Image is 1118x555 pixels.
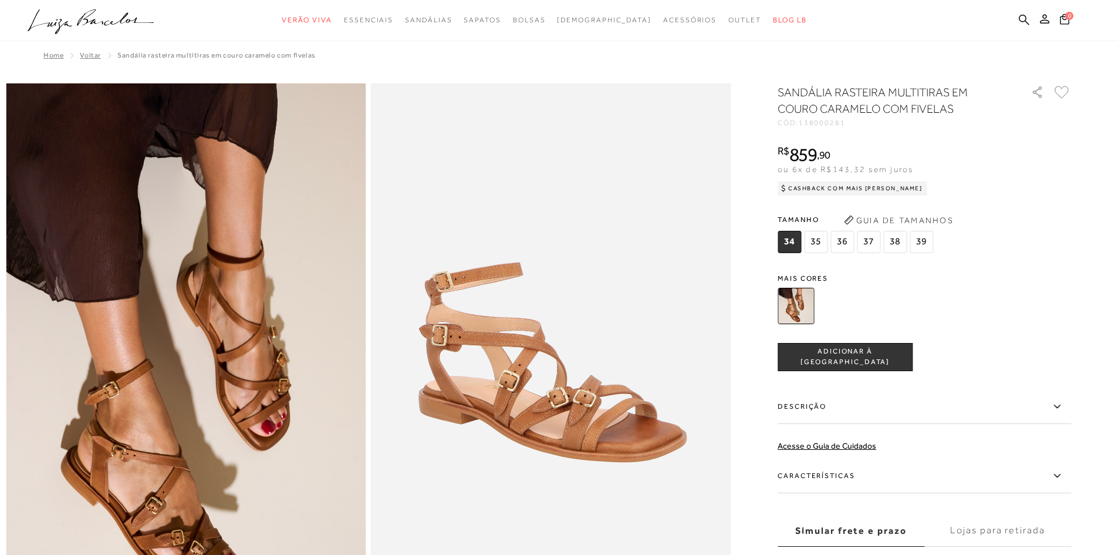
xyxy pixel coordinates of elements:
div: Cashback com Mais [PERSON_NAME] [778,181,927,196]
a: Voltar [80,51,101,59]
i: R$ [778,146,789,156]
a: BLOG LB [773,9,807,31]
span: Sapatos [464,16,501,24]
a: noSubCategoriesText [344,9,393,31]
button: Guia de Tamanhos [840,211,957,230]
div: CÓD: [778,119,1012,126]
label: Simular frete e prazo [778,515,924,547]
a: noSubCategoriesText [282,9,332,31]
span: 138000281 [799,119,846,127]
span: 34 [778,231,801,253]
a: Acesse o Guia de Cuidados [778,441,876,450]
span: Tamanho [778,211,936,228]
span: 859 [789,144,817,165]
span: 0 [1065,12,1073,20]
span: 36 [830,231,854,253]
span: Acessórios [663,16,717,24]
label: Características [778,459,1071,493]
label: Lojas para retirada [924,515,1071,547]
span: 38 [883,231,907,253]
span: [DEMOGRAPHIC_DATA] [557,16,651,24]
span: 35 [804,231,827,253]
span: 37 [857,231,880,253]
span: Verão Viva [282,16,332,24]
a: Home [43,51,63,59]
a: noSubCategoriesText [405,9,452,31]
span: 90 [819,149,830,161]
span: ou 6x de R$143,32 sem juros [778,164,913,174]
span: ADICIONAR À [GEOGRAPHIC_DATA] [778,347,912,367]
span: SANDÁLIA RASTEIRA MULTITIRAS EM COURO CARAMELO COM FIVELAS [117,51,316,59]
span: Essenciais [344,16,393,24]
span: Outlet [728,16,761,24]
a: noSubCategoriesText [464,9,501,31]
a: noSubCategoriesText [557,9,651,31]
label: Descrição [778,390,1071,424]
img: SANDÁLIA RASTEIRA MULTITIRAS EM COURO CARAMELO COM FIVELAS [778,288,814,324]
i: , [817,150,830,160]
h1: SANDÁLIA RASTEIRA MULTITIRAS EM COURO CARAMELO COM FIVELAS [778,84,998,117]
span: 39 [910,231,933,253]
a: noSubCategoriesText [728,9,761,31]
a: noSubCategoriesText [513,9,546,31]
span: Mais cores [778,275,1071,282]
span: Sandálias [405,16,452,24]
button: ADICIONAR À [GEOGRAPHIC_DATA] [778,343,913,371]
button: 0 [1056,13,1073,29]
a: noSubCategoriesText [663,9,717,31]
span: BLOG LB [773,16,807,24]
span: Bolsas [513,16,546,24]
